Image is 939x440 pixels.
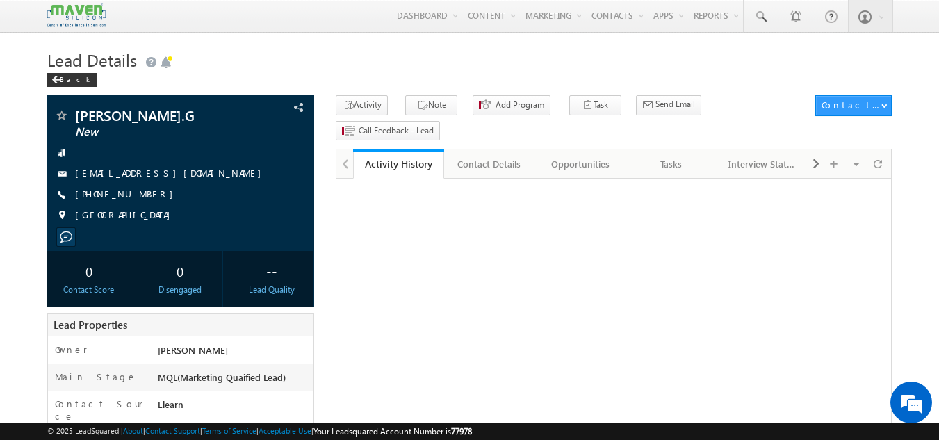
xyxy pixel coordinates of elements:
[728,156,796,172] div: Interview Status
[55,370,137,383] label: Main Stage
[142,284,219,296] div: Disengaged
[47,72,104,84] a: Back
[364,157,434,170] div: Activity History
[259,426,311,435] a: Acceptable Use
[47,425,472,438] span: © 2025 LeadSquared | | | | |
[75,125,240,139] span: New
[75,188,180,202] span: [PHONE_NUMBER]
[546,156,614,172] div: Opportunities
[47,73,97,87] div: Back
[233,284,310,296] div: Lead Quality
[154,398,314,417] div: Elearn
[353,149,444,179] a: Activity History
[455,156,523,172] div: Contact Details
[626,149,717,179] a: Tasks
[569,95,621,115] button: Task
[336,95,388,115] button: Activity
[359,124,434,137] span: Call Feedback - Lead
[202,426,256,435] a: Terms of Service
[451,426,472,437] span: 77978
[123,426,143,435] a: About
[444,149,535,179] a: Contact Details
[655,98,695,111] span: Send Email
[815,95,892,116] button: Contact Actions
[75,209,177,222] span: [GEOGRAPHIC_DATA]
[55,343,88,356] label: Owner
[47,3,106,28] img: Custom Logo
[473,95,550,115] button: Add Program
[717,149,808,179] a: Interview Status
[405,95,457,115] button: Note
[51,284,128,296] div: Contact Score
[47,49,137,71] span: Lead Details
[313,426,472,437] span: Your Leadsquared Account Number is
[75,108,240,122] span: [PERSON_NAME].G
[535,149,626,179] a: Opportunities
[145,426,200,435] a: Contact Support
[496,99,544,111] span: Add Program
[158,344,228,356] span: [PERSON_NAME]
[51,258,128,284] div: 0
[55,398,145,423] label: Contact Source
[636,95,701,115] button: Send Email
[336,121,440,141] button: Call Feedback - Lead
[75,167,268,179] a: [EMAIL_ADDRESS][DOMAIN_NAME]
[54,318,127,332] span: Lead Properties
[233,258,310,284] div: --
[154,370,314,390] div: MQL(Marketing Quaified Lead)
[142,258,219,284] div: 0
[637,156,705,172] div: Tasks
[822,99,881,111] div: Contact Actions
